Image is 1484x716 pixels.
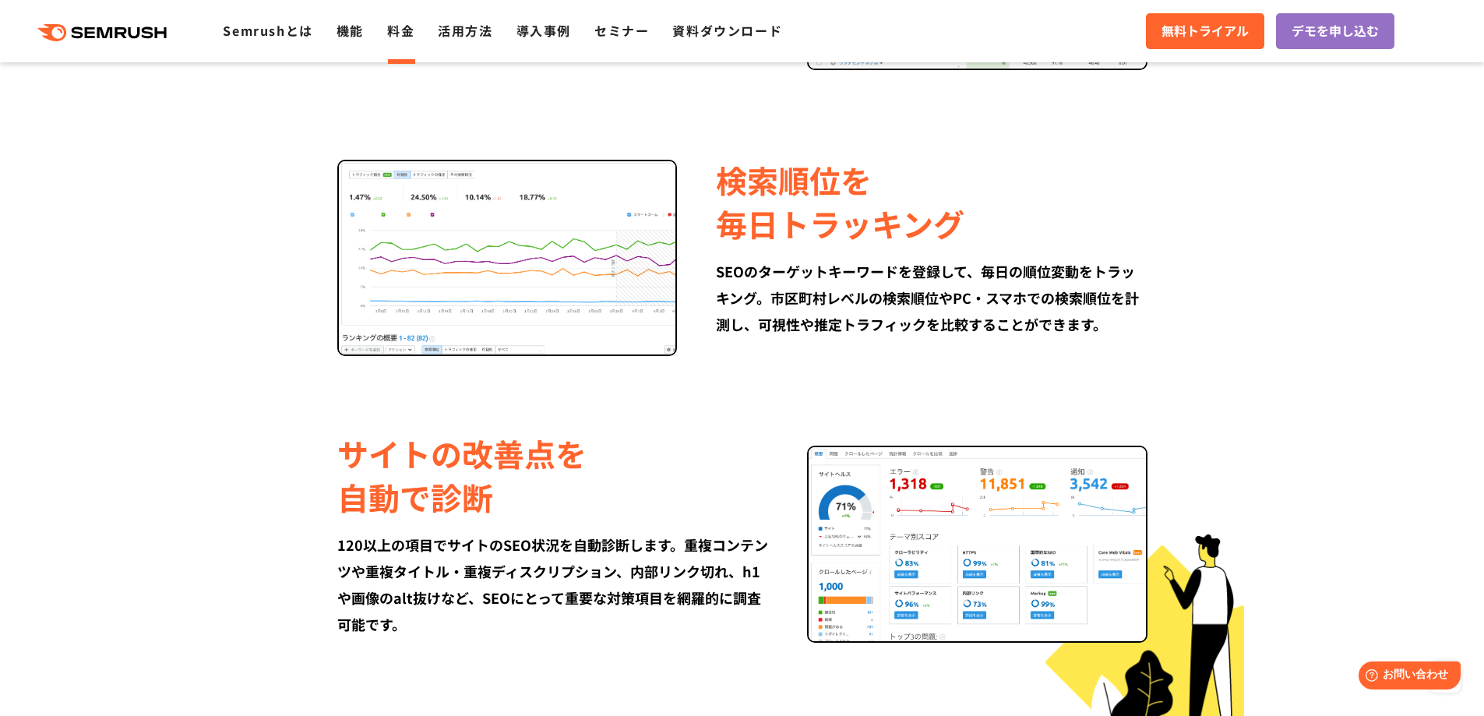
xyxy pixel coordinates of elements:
a: 料金 [387,21,414,40]
span: デモを申し込む [1292,21,1379,41]
div: 検索順位を 毎日トラッキング [716,158,1147,245]
a: 資料ダウンロード [672,21,782,40]
a: Semrushとは [223,21,312,40]
a: セミナー [594,21,649,40]
a: 無料トライアル [1146,13,1264,49]
a: 機能 [337,21,364,40]
div: SEOのターゲットキーワードを登録して、毎日の順位変動をトラッキング。市区町村レベルの検索順位やPC・スマホでの検索順位を計測し、可視性や推定トラフィックを比較することができます。 [716,258,1147,337]
div: 120以上の項目でサイトのSEO状況を自動診断します。重複コンテンツや重複タイトル・重複ディスクリプション、内部リンク切れ、h1や画像のalt抜けなど、SEOにとって重要な対策項目を網羅的に調査... [337,531,768,637]
a: 導入事例 [516,21,571,40]
a: デモを申し込む [1276,13,1394,49]
iframe: Help widget launcher [1345,655,1467,699]
div: サイトの改善点を 自動で診断 [337,432,768,519]
span: 無料トライアル [1161,21,1249,41]
a: 活用方法 [438,21,492,40]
